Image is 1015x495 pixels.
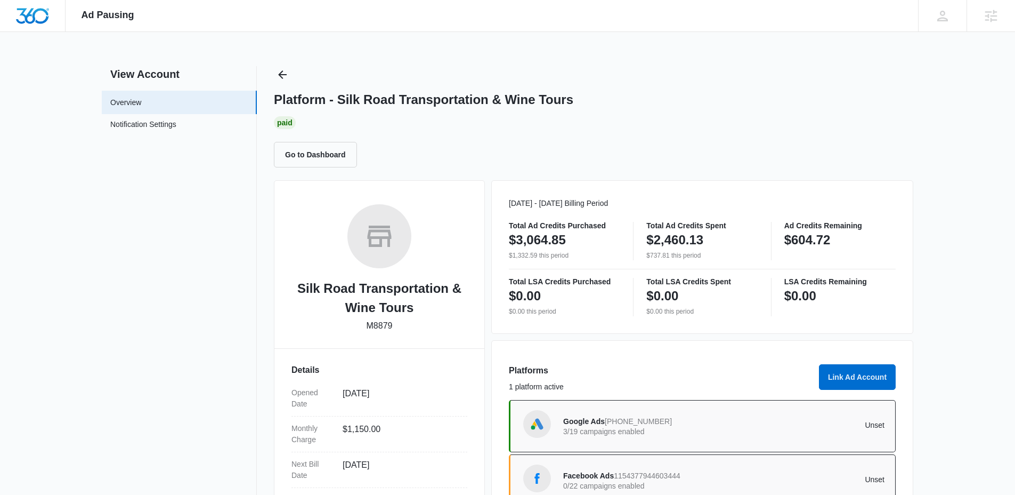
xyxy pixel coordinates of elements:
p: LSA Credits Remaining [784,278,896,285]
p: $0.00 this period [509,307,620,316]
p: Unset [724,476,885,483]
dt: Next Bill Date [291,459,334,481]
p: $0.00 [509,288,541,305]
p: $0.00 [784,288,816,305]
p: Ad Credits Remaining [784,222,896,229]
h3: Platforms [509,364,813,377]
dt: Monthly Charge [291,423,334,445]
dt: Opened Date [291,387,334,410]
a: Overview [110,97,141,108]
p: Total Ad Credits Spent [646,222,758,229]
p: Total LSA Credits Spent [646,278,758,285]
p: $0.00 [646,288,678,305]
button: Link Ad Account [819,364,896,390]
span: Google Ads [563,417,605,426]
p: Total Ad Credits Purchased [509,222,620,229]
p: $737.81 this period [646,251,758,260]
button: Back [274,66,291,83]
p: M8879 [367,320,393,332]
p: Total LSA Credits Purchased [509,278,620,285]
div: Next Bill Date[DATE] [291,452,467,488]
p: $2,460.13 [646,231,703,249]
a: Notification Settings [110,119,176,133]
p: $3,064.85 [509,231,566,249]
p: [DATE] - [DATE] Billing Period [509,198,896,209]
div: Monthly Charge$1,150.00 [291,417,467,452]
span: Ad Pausing [82,10,134,21]
a: Go to Dashboard [274,150,363,159]
a: Google AdsGoogle Ads[PHONE_NUMBER]3/19 campaigns enabledUnset [509,400,896,452]
p: 3/19 campaigns enabled [563,428,724,435]
p: Unset [724,421,885,429]
dd: [DATE] [343,459,459,481]
span: [PHONE_NUMBER] [605,417,672,426]
dd: $1,150.00 [343,423,459,445]
dd: [DATE] [343,387,459,410]
div: Paid [274,116,296,129]
button: Go to Dashboard [274,142,357,167]
p: $604.72 [784,231,831,249]
p: 1 platform active [509,381,813,393]
p: $1,332.59 this period [509,251,620,260]
span: Facebook Ads [563,472,614,480]
img: Facebook Ads [529,470,545,486]
p: 0/22 campaigns enabled [563,482,724,490]
h2: View Account [102,66,257,82]
h1: Platform - Silk Road Transportation & Wine Tours [274,92,573,108]
div: Opened Date[DATE] [291,381,467,417]
p: $0.00 this period [646,307,758,316]
span: 1154377944603444 [614,472,680,480]
h3: Details [291,364,467,377]
h2: Silk Road Transportation & Wine Tours [291,279,467,317]
img: Google Ads [529,416,545,432]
